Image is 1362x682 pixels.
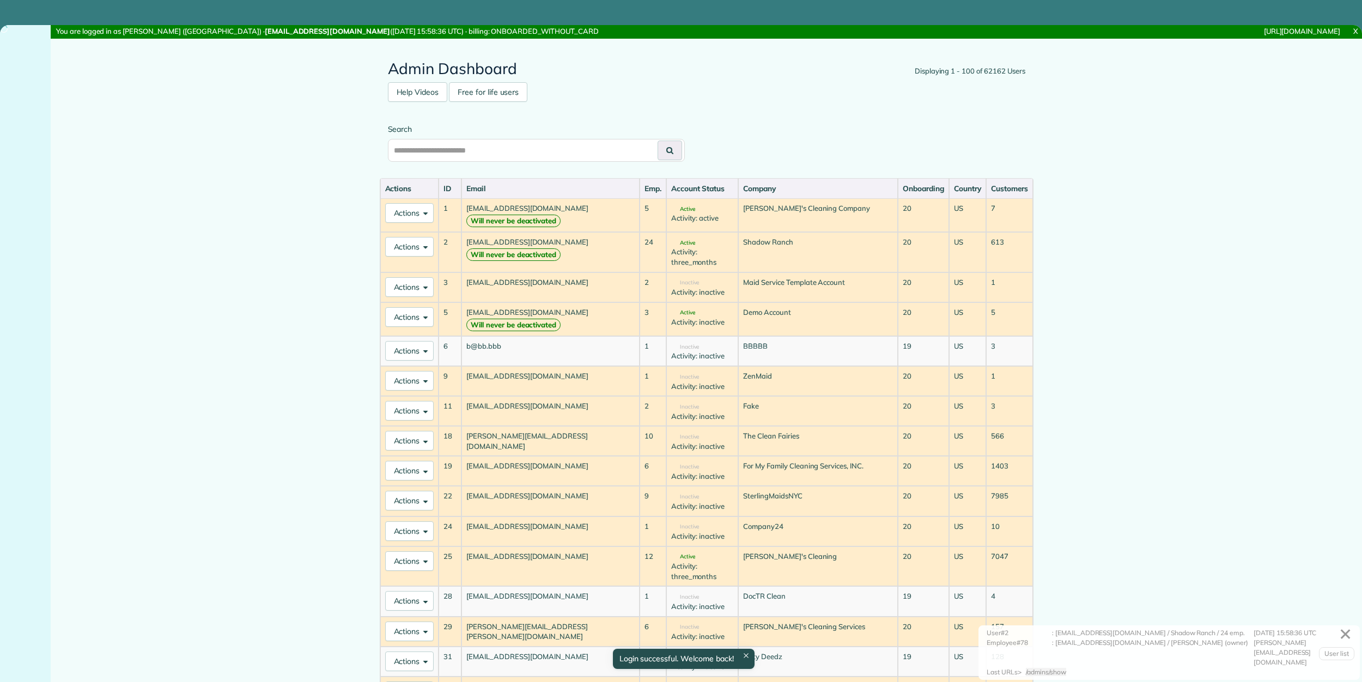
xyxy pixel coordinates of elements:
[439,272,461,302] td: 3
[385,651,434,671] button: Actions
[449,82,527,102] a: Free for life users
[461,486,640,516] td: [EMAIL_ADDRESS][DOMAIN_NAME]
[1052,638,1254,667] div: : [EMAIL_ADDRESS][DOMAIN_NAME] / [PERSON_NAME] (owner)
[640,366,666,396] td: 1
[1349,25,1362,38] a: X
[898,336,949,366] td: 19
[738,516,898,546] td: Company24
[738,456,898,486] td: For My Family Cleaning Services, INC.
[738,198,898,232] td: [PERSON_NAME]'s Cleaning Company
[439,546,461,587] td: 25
[466,183,635,194] div: Email
[385,622,434,641] button: Actions
[949,272,986,302] td: US
[671,280,700,285] span: Inactive
[898,366,949,396] td: 20
[461,336,640,366] td: b@bb.bbb
[898,486,949,516] td: 20
[461,396,640,426] td: [EMAIL_ADDRESS][DOMAIN_NAME]
[640,617,666,647] td: 6
[461,647,640,677] td: [EMAIL_ADDRESS][DOMAIN_NAME]
[671,624,700,630] span: Inactive
[439,396,461,426] td: 11
[640,546,666,587] td: 12
[671,434,700,440] span: Inactive
[640,586,666,616] td: 1
[949,516,986,546] td: US
[738,336,898,366] td: BBBBB
[439,586,461,616] td: 28
[949,302,986,336] td: US
[461,302,640,336] td: [EMAIL_ADDRESS][DOMAIN_NAME]
[461,426,640,456] td: [PERSON_NAME][EMAIL_ADDRESS][DOMAIN_NAME]
[466,248,561,261] strong: Will never be deactivated
[439,336,461,366] td: 6
[1254,628,1352,638] div: [DATE] 15:58:36 UTC
[640,198,666,232] td: 5
[671,240,695,246] span: Active
[898,647,949,677] td: 19
[640,486,666,516] td: 9
[385,521,434,541] button: Actions
[738,617,898,647] td: [PERSON_NAME]'s Cleaning Services
[439,617,461,647] td: 29
[949,366,986,396] td: US
[388,124,685,135] label: Search
[671,501,734,511] div: Activity: inactive
[987,667,1018,677] div: Last URLs
[738,302,898,336] td: Demo Account
[439,366,461,396] td: 9
[439,426,461,456] td: 18
[385,551,434,571] button: Actions
[439,516,461,546] td: 24
[898,302,949,336] td: 20
[385,371,434,391] button: Actions
[986,586,1033,616] td: 4
[640,456,666,486] td: 6
[915,66,1025,77] div: Displaying 1 - 100 of 62162 Users
[385,341,434,361] button: Actions
[671,601,734,612] div: Activity: inactive
[671,471,734,482] div: Activity: inactive
[738,426,898,456] td: The Clean Fairies
[671,561,734,581] div: Activity: three_months
[1264,27,1340,35] a: [URL][DOMAIN_NAME]
[671,464,700,470] span: Inactive
[671,524,700,529] span: Inactive
[388,82,448,102] a: Help Videos
[671,344,700,350] span: Inactive
[738,272,898,302] td: Maid Service Template Account
[385,203,434,223] button: Actions
[949,586,986,616] td: US
[461,586,640,616] td: [EMAIL_ADDRESS][DOMAIN_NAME]
[466,215,561,227] strong: Will never be deactivated
[671,213,734,223] div: Activity: active
[671,317,734,327] div: Activity: inactive
[640,647,666,677] td: 1
[671,310,695,315] span: Active
[986,396,1033,426] td: 3
[385,591,434,611] button: Actions
[612,649,754,669] div: Login successful. Welcome back!
[388,60,1025,77] h2: Admin Dashboard
[949,198,986,232] td: US
[461,232,640,272] td: [EMAIL_ADDRESS][DOMAIN_NAME]
[439,647,461,677] td: 31
[671,183,734,194] div: Account Status
[671,404,700,410] span: Inactive
[898,232,949,272] td: 20
[987,628,1052,638] div: User#2
[671,411,734,422] div: Activity: inactive
[1052,628,1254,638] div: : [EMAIL_ADDRESS][DOMAIN_NAME] / Shadow Ranch / 24 emp.
[738,586,898,616] td: DocTR Clean
[991,183,1028,194] div: Customers
[640,396,666,426] td: 2
[986,232,1033,272] td: 613
[385,401,434,421] button: Actions
[671,374,700,380] span: Inactive
[644,183,661,194] div: Emp.
[949,232,986,272] td: US
[898,272,949,302] td: 20
[671,494,700,500] span: Inactive
[385,461,434,480] button: Actions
